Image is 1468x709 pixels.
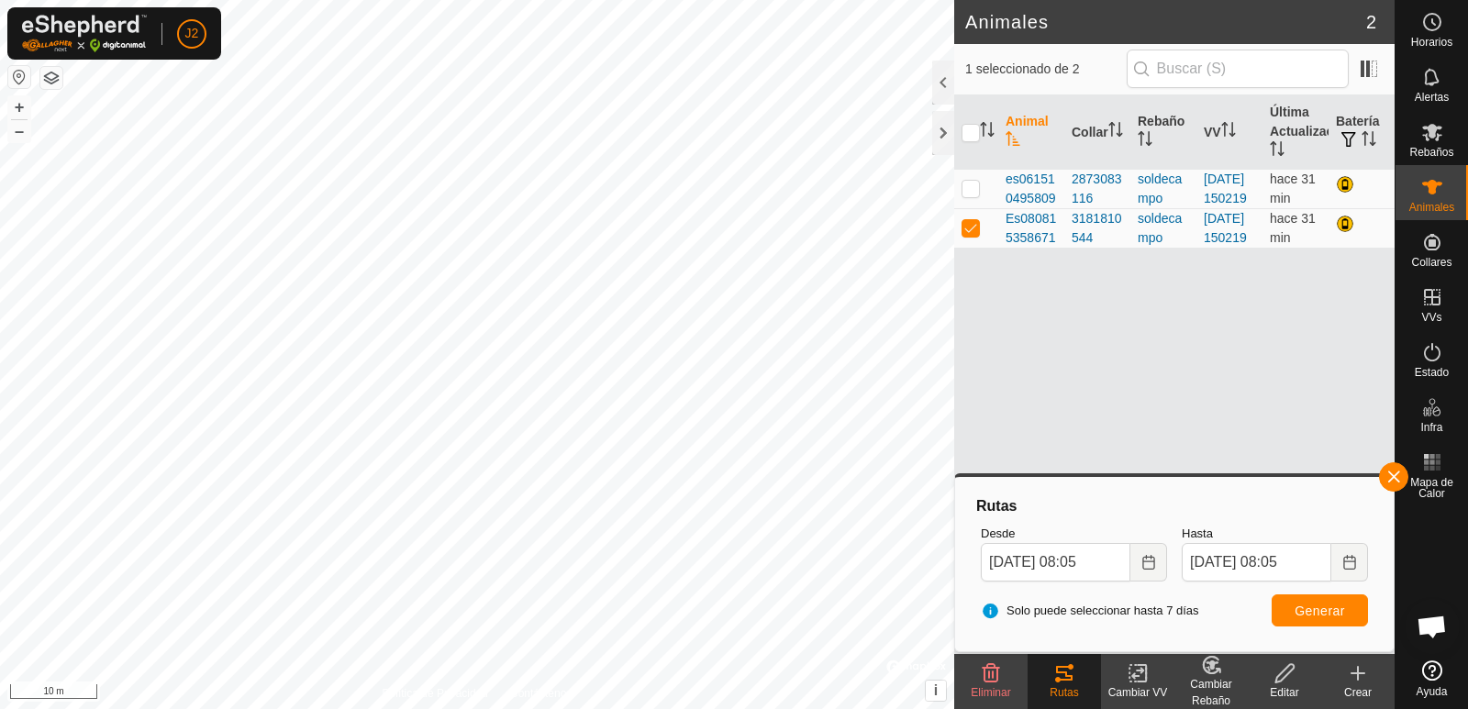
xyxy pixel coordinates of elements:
a: Ayuda [1396,653,1468,704]
div: Cambiar VV [1101,684,1174,701]
div: soldecampo [1138,170,1189,208]
span: J2 [185,24,199,43]
span: 14 oct 2025, 7:37 [1270,172,1316,205]
button: Choose Date [1130,543,1167,582]
h2: Animales [965,11,1366,33]
div: soldecampo [1138,209,1189,248]
th: Collar [1064,95,1130,170]
p-sorticon: Activar para ordenar [1138,134,1152,149]
button: + [8,96,30,118]
a: Política de Privacidad [383,685,488,702]
button: Restablecer Mapa [8,66,30,88]
p-sorticon: Activar para ordenar [1108,125,1123,139]
button: Choose Date [1331,543,1368,582]
a: [DATE] 150219 [1204,211,1247,245]
span: Infra [1420,422,1442,433]
span: Horarios [1411,37,1452,48]
div: Editar [1248,684,1321,701]
div: Rutas [973,495,1375,517]
label: Hasta [1182,525,1368,543]
div: 3181810544 [1072,209,1123,248]
p-sorticon: Activar para ordenar [1006,134,1020,149]
th: Rebaño [1130,95,1196,170]
a: Contáctenos [510,685,572,702]
span: Estado [1415,367,1449,378]
span: Collares [1411,257,1451,268]
span: Alertas [1415,92,1449,103]
span: Mapa de Calor [1400,477,1463,499]
th: VV [1196,95,1262,170]
button: i [926,681,946,701]
span: Generar [1295,604,1345,618]
div: Crear [1321,684,1395,701]
span: Solo puede seleccionar hasta 7 días [981,602,1199,620]
label: Desde [981,525,1167,543]
a: [DATE] 150219 [1204,172,1247,205]
input: Buscar (S) [1127,50,1349,88]
span: Ayuda [1417,686,1448,697]
button: Capas del Mapa [40,67,62,89]
img: Logo Gallagher [22,15,147,52]
p-sorticon: Activar para ordenar [1221,125,1236,139]
div: 2873083116 [1072,170,1123,208]
p-sorticon: Activar para ordenar [1362,134,1376,149]
th: Última Actualización [1262,95,1329,170]
th: Animal [998,95,1064,170]
p-sorticon: Activar para ordenar [980,125,995,139]
button: Generar [1272,594,1368,626]
span: Animales [1409,202,1454,213]
span: Es080815358671 [1006,209,1057,248]
span: 2 [1366,8,1376,36]
span: 14 oct 2025, 7:38 [1270,211,1316,245]
p-sorticon: Activar para ordenar [1270,144,1284,159]
th: Batería [1329,95,1395,170]
div: Chat abierto [1405,599,1460,654]
div: Cambiar Rebaño [1174,676,1248,709]
span: es061510495809 [1006,170,1057,208]
button: – [8,120,30,142]
span: VVs [1421,312,1441,323]
span: i [934,682,938,698]
span: 1 seleccionado de 2 [965,60,1127,79]
div: Rutas [1028,684,1101,701]
span: Rebaños [1409,147,1453,158]
span: Eliminar [971,686,1010,699]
